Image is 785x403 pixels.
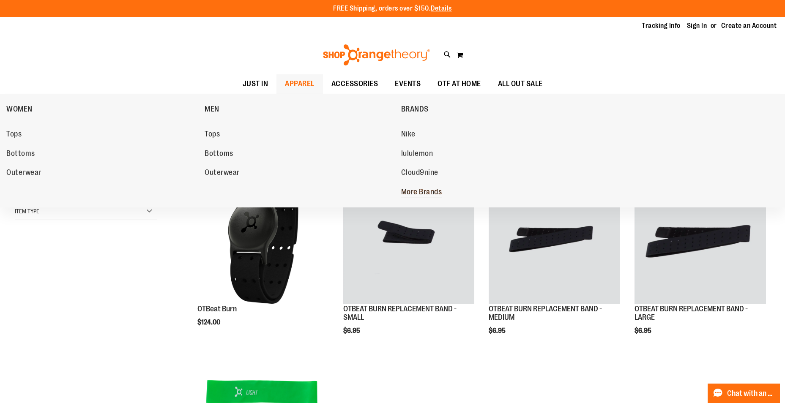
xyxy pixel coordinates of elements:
[498,74,543,93] span: ALL OUT SALE
[438,74,481,93] span: OTF AT HOME
[721,21,777,30] a: Create an Account
[727,389,775,398] span: Chat with an Expert
[635,172,766,305] a: OTBEAT BURN REPLACEMENT BAND - LARGE
[6,105,33,115] span: WOMEN
[6,149,35,160] span: Bottoms
[635,172,766,304] img: OTBEAT BURN REPLACEMENT BAND - LARGE
[197,319,222,326] span: $124.00
[630,168,770,356] div: product
[343,172,475,304] img: OTBEAT BURN REPLACEMENT BAND - SMALL
[339,168,479,356] div: product
[205,168,240,179] span: Outerwear
[6,130,22,140] span: Tops
[197,305,237,313] a: OTBeat Burn
[205,130,220,140] span: Tops
[431,5,452,12] a: Details
[401,105,429,115] span: BRANDS
[205,105,219,115] span: MEN
[687,21,707,30] a: Sign In
[489,327,507,335] span: $6.95
[489,172,620,305] a: OTBEAT BURN REPLACEMENT BAND - MEDIUM
[642,21,681,30] a: Tracking Info
[401,188,442,198] span: More Brands
[401,130,416,140] span: Nike
[401,168,438,179] span: Cloud9nine
[331,74,378,93] span: ACCESSORIES
[708,384,780,403] button: Chat with an Expert
[333,4,452,14] p: FREE Shipping, orders over $150.
[343,172,475,305] a: OTBEAT BURN REPLACEMENT BAND - SMALL
[193,168,333,348] div: product
[322,44,431,65] img: Shop Orangetheory
[489,172,620,304] img: OTBEAT BURN REPLACEMENT BAND - MEDIUM
[205,149,233,160] span: Bottoms
[635,327,653,335] span: $6.95
[484,168,624,356] div: product
[197,172,329,305] a: Main view of OTBeat Burn 6.0-C
[197,172,329,304] img: Main view of OTBeat Burn 6.0-C
[489,305,602,321] a: OTBEAT BURN REPLACEMENT BAND - MEDIUM
[343,327,361,335] span: $6.95
[15,208,39,215] span: Item Type
[343,305,457,321] a: OTBEAT BURN REPLACEMENT BAND - SMALL
[395,74,421,93] span: EVENTS
[6,168,41,179] span: Outerwear
[243,74,268,93] span: JUST IN
[635,305,748,321] a: OTBEAT BURN REPLACEMENT BAND - LARGE
[401,149,433,160] span: lululemon
[285,74,315,93] span: APPAREL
